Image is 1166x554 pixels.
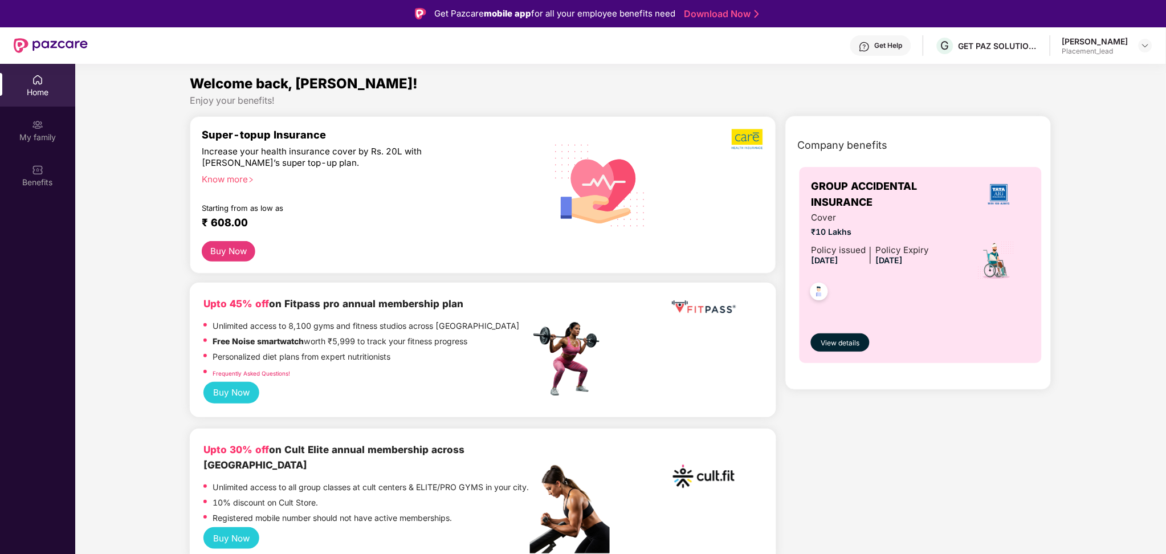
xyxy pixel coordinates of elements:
[213,481,529,494] p: Unlimited access to all group classes at cult centers & ELITE/PRO GYMS in your city.
[203,298,269,309] b: Upto 45% off
[755,8,759,20] img: Stroke
[684,8,756,20] a: Download Now
[248,177,254,183] span: right
[203,527,259,549] button: Buy Now
[530,465,610,553] img: pc2.png
[530,319,610,399] img: fpp.png
[203,443,269,455] b: Upto 30% off
[32,119,43,131] img: svg+xml;base64,PHN2ZyB3aWR0aD0iMjAiIGhlaWdodD0iMjAiIHZpZXdCb3g9IjAgMCAyMCAyMCIgZmlsbD0ibm9uZSIgeG...
[732,128,764,150] img: b5dec4f62d2307b9de63beb79f102df3.png
[202,174,523,182] div: Know more
[670,442,738,511] img: cult.png
[821,338,860,349] span: View details
[670,296,738,317] img: fppp.png
[811,255,838,265] span: [DATE]
[213,496,318,509] p: 10% discount on Cult Store.
[213,336,304,346] strong: Free Noise smartwatch
[805,279,833,307] img: svg+xml;base64,PHN2ZyB4bWxucz0iaHR0cDovL3d3dy53My5vcmcvMjAwMC9zdmciIHdpZHRoPSI0OC45NDMiIGhlaWdodD...
[1062,36,1128,47] div: [PERSON_NAME]
[32,74,43,85] img: svg+xml;base64,PHN2ZyBpZD0iSG9tZSIgeG1sbnM9Imh0dHA6Ly93d3cudzMub3JnLzIwMDAvc3ZnIiB3aWR0aD0iMjAiIG...
[190,75,418,92] span: Welcome back, [PERSON_NAME]!
[202,146,481,169] div: Increase your health insurance cover by Rs. 20L with [PERSON_NAME]’s super top-up plan.
[14,38,88,53] img: New Pazcare Logo
[977,241,1016,280] img: icon
[213,335,467,348] p: worth ₹5,999 to track your fitness progress
[811,226,929,238] span: ₹10 Lakhs
[434,7,676,21] div: Get Pazcare for all your employee benefits need
[875,41,903,50] div: Get Help
[797,137,887,153] span: Company benefits
[546,129,655,240] img: svg+xml;base64,PHN2ZyB4bWxucz0iaHR0cDovL3d3dy53My5vcmcvMjAwMC9zdmciIHhtbG5zOnhsaW5rPSJodHRwOi8vd3...
[1062,47,1128,56] div: Placement_lead
[859,41,870,52] img: svg+xml;base64,PHN2ZyBpZD0iSGVscC0zMngzMiIgeG1sbnM9Imh0dHA6Ly93d3cudzMub3JnLzIwMDAvc3ZnIiB3aWR0aD...
[213,320,520,332] p: Unlimited access to 8,100 gyms and fitness studios across [GEOGRAPHIC_DATA]
[213,370,290,377] a: Frequently Asked Questions!
[203,382,259,404] button: Buy Now
[1141,41,1150,50] img: svg+xml;base64,PHN2ZyBpZD0iRHJvcGRvd24tMzJ4MzIiIHhtbG5zPSJodHRwOi8vd3d3LnczLm9yZy8yMDAwL3N2ZyIgd2...
[203,298,463,309] b: on Fitpass pro annual membership plan
[811,243,866,257] div: Policy issued
[190,95,1051,107] div: Enjoy your benefits!
[202,241,255,262] button: Buy Now
[202,216,519,230] div: ₹ 608.00
[875,243,929,257] div: Policy Expiry
[484,8,531,19] strong: mobile app
[213,512,452,524] p: Registered mobile number should not have active memberships.
[203,443,464,471] b: on Cult Elite annual membership across [GEOGRAPHIC_DATA]
[875,255,903,265] span: [DATE]
[202,128,530,141] div: Super-topup Insurance
[32,164,43,176] img: svg+xml;base64,PHN2ZyBpZD0iQmVuZWZpdHMiIHhtbG5zPSJodHRwOi8vd3d3LnczLm9yZy8yMDAwL3N2ZyIgd2lkdGg9Ij...
[984,179,1014,210] img: insurerLogo
[959,40,1038,51] div: GET PAZ SOLUTIONS PRIVATE LIMTED
[941,39,949,52] span: G
[415,8,426,19] img: Logo
[811,178,967,211] span: GROUP ACCIDENTAL INSURANCE
[202,203,482,211] div: Starting from as low as
[811,211,929,225] span: Cover
[811,333,869,352] button: View details
[213,351,390,363] p: Personalized diet plans from expert nutritionists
